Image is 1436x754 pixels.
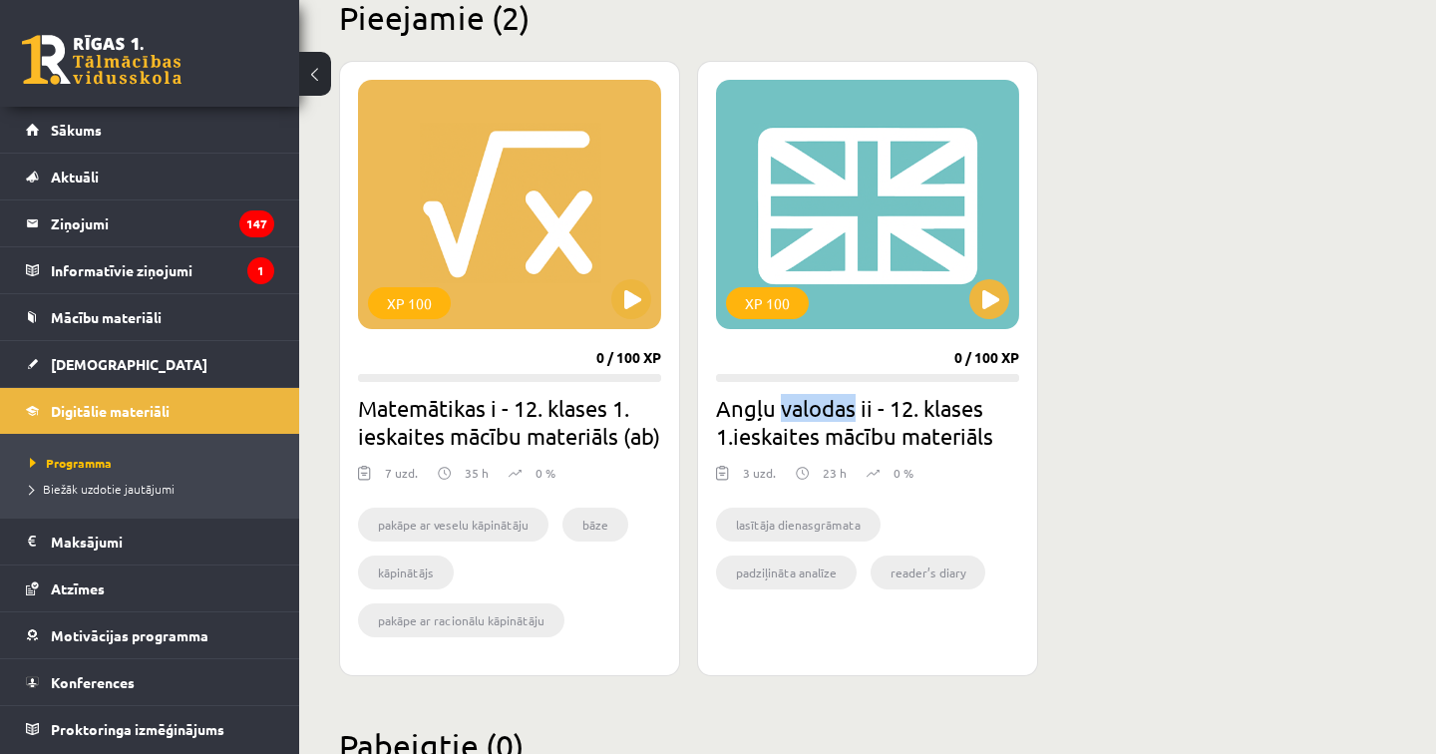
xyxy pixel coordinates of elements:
p: 0 % [894,464,913,482]
a: Maksājumi [26,519,274,565]
li: pakāpe ar veselu kāpinātāju [358,508,548,542]
span: Digitālie materiāli [51,402,170,420]
li: reader’s diary [871,556,985,589]
legend: Ziņojumi [51,200,274,246]
a: Mācību materiāli [26,294,274,340]
h2: Matemātikas i - 12. klases 1. ieskaites mācību materiāls (ab) [358,394,661,450]
a: Biežāk uzdotie jautājumi [30,480,279,498]
span: Sākums [51,121,102,139]
a: Ziņojumi147 [26,200,274,246]
span: Motivācijas programma [51,626,208,644]
i: 1 [247,257,274,284]
legend: Informatīvie ziņojumi [51,247,274,293]
a: Motivācijas programma [26,612,274,658]
p: 23 h [823,464,847,482]
a: Sākums [26,107,274,153]
div: 7 uzd. [385,464,418,494]
i: 147 [239,210,274,237]
div: XP 100 [726,287,809,319]
a: Rīgas 1. Tālmācības vidusskola [22,35,181,85]
span: Konferences [51,673,135,691]
li: pakāpe ar racionālu kāpinātāju [358,603,564,637]
a: Informatīvie ziņojumi1 [26,247,274,293]
span: Proktoringa izmēģinājums [51,720,224,738]
legend: Maksājumi [51,519,274,565]
div: XP 100 [368,287,451,319]
a: Programma [30,454,279,472]
li: kāpinātājs [358,556,454,589]
span: Programma [30,455,112,471]
span: Mācību materiāli [51,308,162,326]
a: Aktuāli [26,154,274,199]
a: Konferences [26,659,274,705]
h2: Angļu valodas ii - 12. klases 1.ieskaites mācību materiāls [716,394,1019,450]
a: Proktoringa izmēģinājums [26,706,274,752]
p: 0 % [536,464,555,482]
div: 3 uzd. [743,464,776,494]
span: Biežāk uzdotie jautājumi [30,481,175,497]
a: Digitālie materiāli [26,388,274,434]
li: bāze [562,508,628,542]
li: padziļināta analīze [716,556,857,589]
li: lasītāja dienasgrāmata [716,508,881,542]
span: Aktuāli [51,168,99,186]
a: Atzīmes [26,565,274,611]
a: [DEMOGRAPHIC_DATA] [26,341,274,387]
span: Atzīmes [51,579,105,597]
p: 35 h [465,464,489,482]
span: [DEMOGRAPHIC_DATA] [51,355,207,373]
